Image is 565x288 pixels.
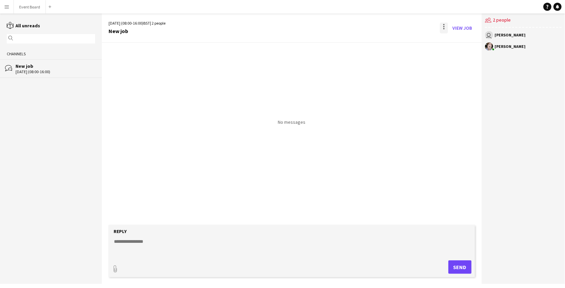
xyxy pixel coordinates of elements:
a: All unreads [7,23,40,29]
div: New job [16,63,95,69]
div: [PERSON_NAME] [495,45,526,49]
div: [DATE] (08:00-16:00) | 2 people [109,20,166,26]
button: Event Board [14,0,46,13]
button: Send [448,260,472,274]
div: New job [109,28,166,34]
a: View Job [450,23,475,33]
p: No messages [278,119,305,125]
div: [DATE] (08:00-16:00) [16,69,95,74]
span: BST [143,21,150,26]
div: 2 people [485,13,562,28]
label: Reply [114,228,127,234]
div: [PERSON_NAME] [495,33,526,37]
